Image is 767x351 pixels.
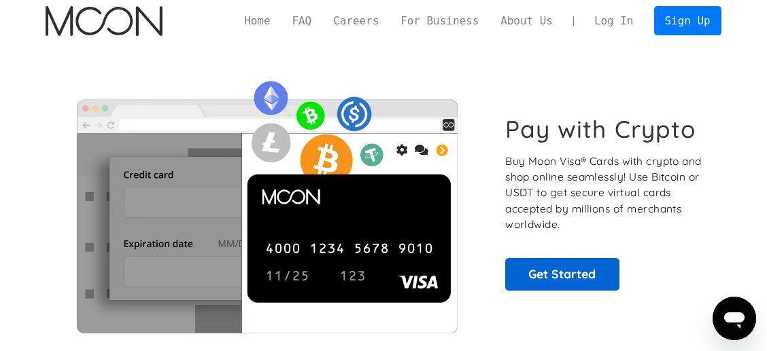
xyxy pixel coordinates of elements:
img: Moon Logo [46,6,163,36]
a: Home [233,13,281,29]
a: Get Started [505,258,619,291]
h1: Pay with Crypto [505,115,696,143]
a: For Business [390,13,490,29]
a: FAQ [281,13,322,29]
a: Careers [322,13,390,29]
iframe: Button to launch messaging window [713,297,756,340]
a: home [46,6,163,36]
a: Sign Up [654,6,721,35]
a: About Us [490,13,564,29]
img: Moon Cards let you spend your crypto anywhere Visa is accepted. [46,72,487,333]
p: Buy Moon Visa® Cards with crypto and shop online seamlessly! Use Bitcoin or USDT to get secure vi... [505,153,706,232]
a: Log In [583,7,644,35]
